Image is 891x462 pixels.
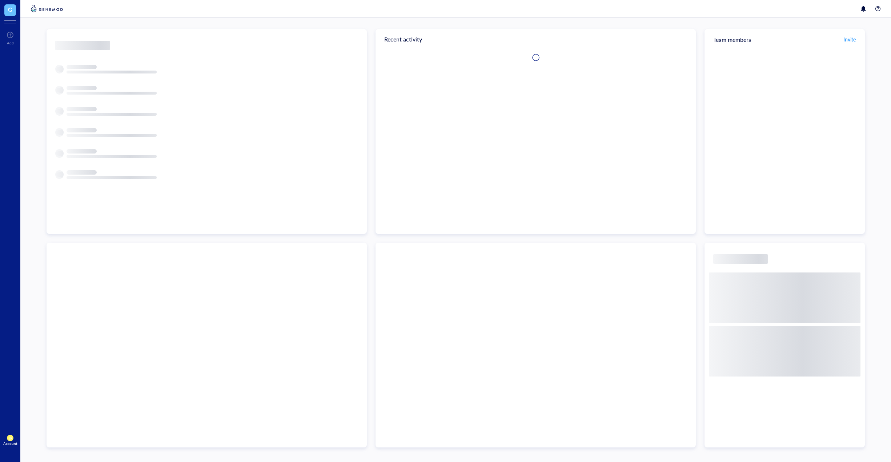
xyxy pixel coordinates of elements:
div: Recent activity [376,29,696,49]
span: Invite [843,36,856,43]
div: Account [3,441,17,446]
span: LR [8,436,12,440]
button: Invite [843,33,856,45]
div: Add [7,41,14,45]
div: Team members [705,29,865,49]
span: G [8,5,12,14]
img: genemod-logo [29,4,65,13]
